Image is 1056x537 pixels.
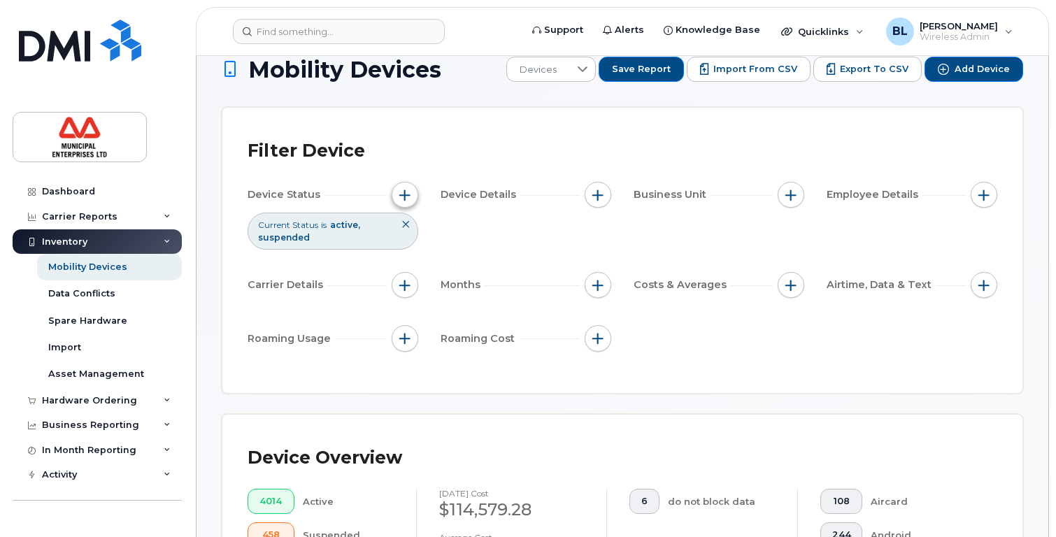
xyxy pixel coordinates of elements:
span: Export to CSV [840,63,908,76]
span: 6 [641,496,648,507]
span: Save Report [612,63,671,76]
div: $114,579.28 [439,498,585,522]
div: Active [303,489,394,514]
h4: [DATE] cost [439,489,585,498]
span: BL [892,23,908,40]
span: 4014 [259,496,283,507]
div: Device Overview [248,440,402,476]
span: suspended [258,232,310,243]
span: Import from CSV [713,63,797,76]
span: Airtime, Data & Text [827,278,936,292]
span: Current Status [258,219,318,231]
span: Roaming Cost [441,331,519,346]
button: 4014 [248,489,294,514]
div: Quicklinks [771,17,873,45]
div: Aircard [871,489,975,514]
span: Add Device [955,63,1010,76]
button: Add Device [925,57,1023,82]
button: Save Report [599,57,684,82]
span: Business Unit [634,187,711,202]
span: 108 [832,496,851,507]
a: Alerts [593,16,654,44]
span: Mobility Devices [248,57,441,82]
span: Employee Details [827,187,922,202]
span: Quicklinks [798,26,849,37]
span: active [330,220,360,230]
span: Device Status [248,187,324,202]
button: 6 [629,489,659,514]
a: Knowledge Base [654,16,770,44]
span: Alerts [615,23,644,37]
button: 108 [820,489,863,514]
div: do not block data [668,489,775,514]
span: is [321,219,327,231]
div: Brad Lyons [876,17,1022,45]
span: Knowledge Base [676,23,760,37]
div: Filter Device [248,133,365,169]
button: Import from CSV [687,57,811,82]
span: Devices [507,57,569,83]
a: Support [522,16,593,44]
button: Export to CSV [813,57,922,82]
span: Device Details [441,187,520,202]
span: Support [544,23,583,37]
span: Costs & Averages [634,278,731,292]
span: Carrier Details [248,278,327,292]
input: Find something... [233,19,445,44]
span: Wireless Admin [920,31,998,43]
span: Roaming Usage [248,331,335,346]
span: Months [441,278,485,292]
